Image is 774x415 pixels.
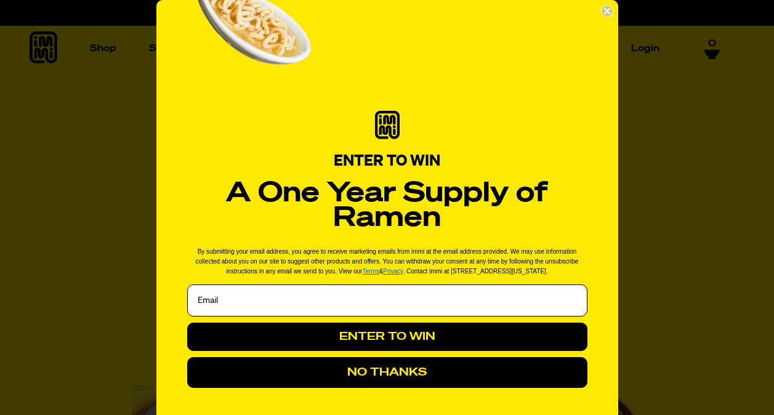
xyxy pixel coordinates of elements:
[383,268,403,275] a: Privacy
[226,180,548,232] strong: A One Year Supply of Ramen
[334,153,440,169] span: ENTER TO WIN
[375,111,400,139] img: immi
[601,5,613,17] button: Close dialog
[196,248,579,275] span: By submitting your email address, you agree to receive marketing emails from immi at the email ad...
[187,357,587,388] button: NO THANKS
[362,268,379,275] a: Terms
[187,284,587,316] input: Email
[187,323,587,351] button: ENTER TO WIN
